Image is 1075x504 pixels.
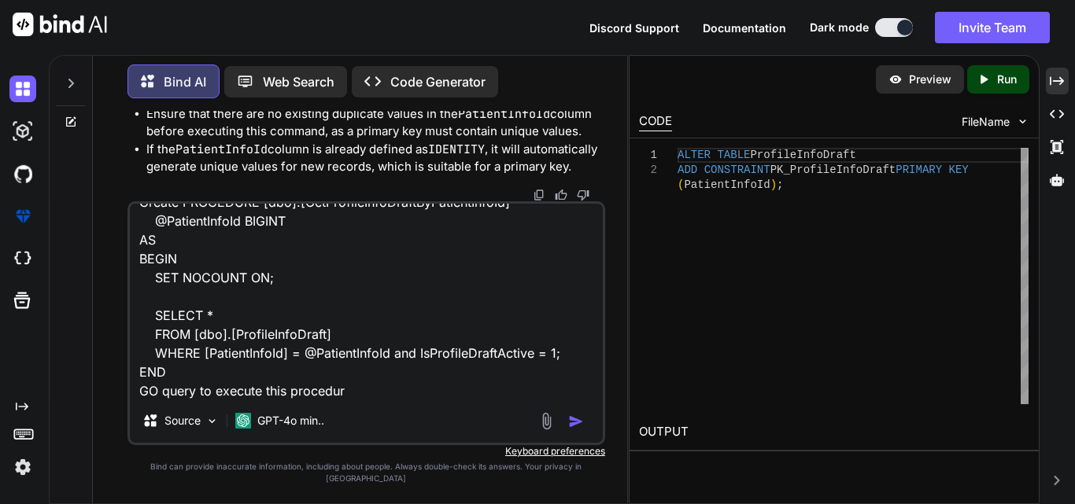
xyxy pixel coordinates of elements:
span: FileName [962,114,1010,130]
img: attachment [537,412,556,430]
img: darkAi-studio [9,118,36,145]
img: cloudideIcon [9,245,36,272]
img: preview [888,72,903,86]
p: Source [164,413,201,429]
p: Web Search [263,72,334,91]
span: ( [678,178,684,191]
img: darkChat [9,75,36,102]
li: Ensure that there are no existing duplicate values in the column before executing this command, a... [146,105,602,141]
p: Bind can provide inaccurate information, including about people. Always double-check its answers.... [127,461,605,484]
img: GPT-4o mini [235,413,251,429]
li: If the column is already defined as , it will automatically generate unique values for new record... [146,141,602,176]
img: like [555,189,567,201]
span: ; [777,178,783,191]
p: Code Generator [390,72,486,91]
span: ADD [678,164,697,176]
button: Documentation [703,20,786,36]
h2: OUTPUT [630,414,1039,451]
span: Documentation [703,21,786,35]
p: Run [997,72,1017,87]
button: Discord Support [589,20,679,36]
span: ALTER [678,149,711,161]
p: Keyboard preferences [127,445,605,458]
img: dislike [577,189,589,201]
p: Preview [909,72,951,87]
img: settings [9,454,36,480]
span: ) [770,178,777,191]
img: copy [533,189,545,201]
span: Dark mode [810,20,869,35]
button: Invite Team [935,12,1050,43]
p: Bind AI [164,72,206,91]
img: Bind AI [13,13,107,36]
img: icon [568,414,584,429]
span: Discord Support [589,21,679,35]
div: 1 [639,148,657,163]
div: CODE [639,112,672,131]
img: premium [9,203,36,230]
textarea: Create PROCEDURE [dbo].[GetProfileInfoDraftByPatientInfoId] @PatientInfoId BIGINT AS BEGIN SET NO... [130,204,603,399]
span: ProfileInfoDraft [750,149,855,161]
code: IDENTITY [428,142,485,157]
span: KEY [949,164,969,176]
span: PRIMARY [896,164,942,176]
code: PatientInfoId [458,106,550,122]
div: 2 [639,163,657,178]
img: Pick Models [205,414,219,428]
img: githubDark [9,160,36,187]
span: PatientInfoId [684,178,770,191]
img: chevron down [1016,115,1029,128]
span: CONSTRAINT [704,164,770,176]
span: PK_ProfileInfoDraft [770,164,896,176]
code: PatientInfoId [175,142,268,157]
p: GPT-4o min.. [257,413,324,429]
span: TABLE [717,149,750,161]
